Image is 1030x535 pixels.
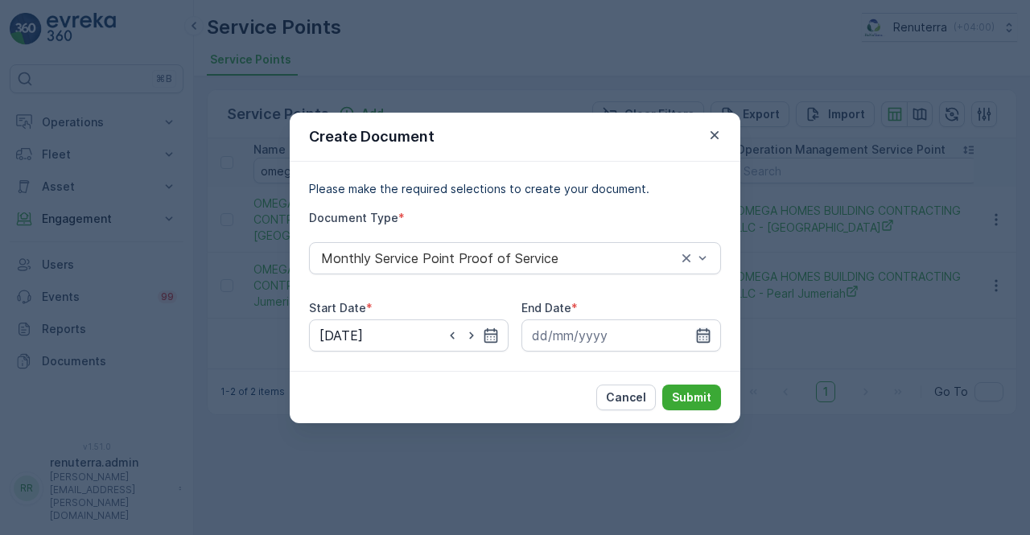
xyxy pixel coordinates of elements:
label: End Date [521,301,571,315]
input: dd/mm/yyyy [521,319,721,352]
p: Cancel [606,389,646,405]
p: Please make the required selections to create your document. [309,181,721,197]
label: Document Type [309,211,398,224]
p: Submit [672,389,711,405]
input: dd/mm/yyyy [309,319,509,352]
button: Submit [662,385,721,410]
label: Start Date [309,301,366,315]
p: Create Document [309,126,435,148]
button: Cancel [596,385,656,410]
